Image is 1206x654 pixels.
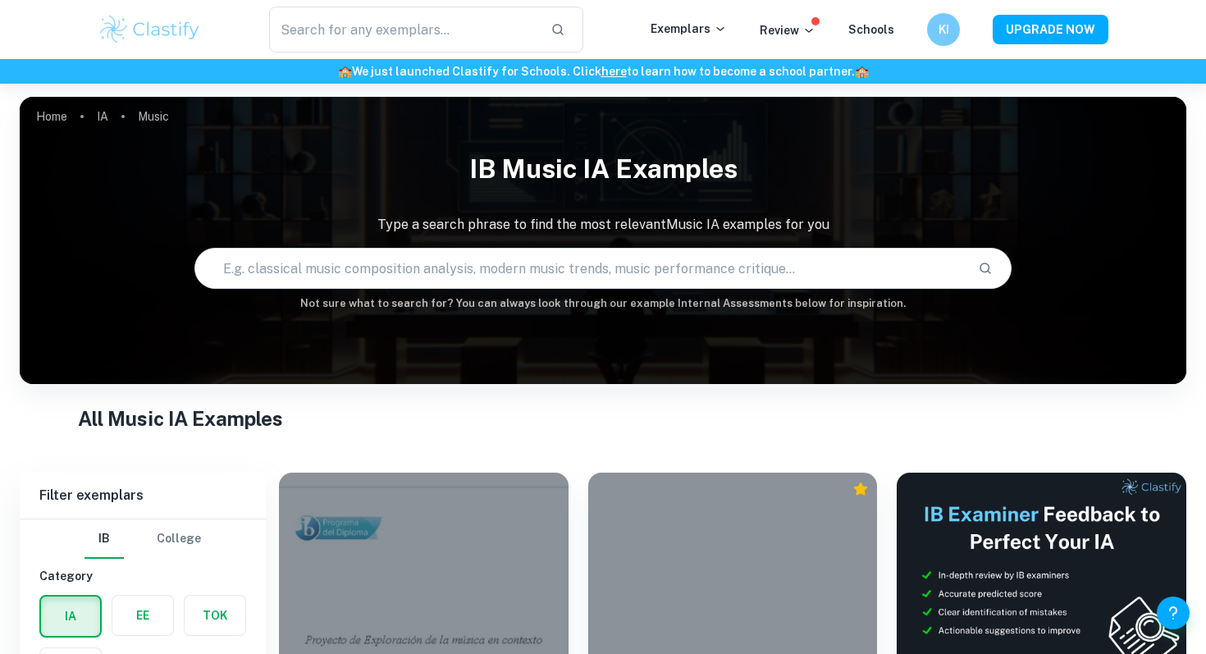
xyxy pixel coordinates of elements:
[20,143,1186,195] h1: IB Music IA examples
[20,473,266,519] h6: Filter exemplars
[855,65,869,78] span: 🏫
[185,596,245,635] button: TOK
[39,567,246,585] h6: Category
[85,519,201,559] div: Filter type choice
[195,245,964,291] input: E.g. classical music composition analysis, modern music trends, music performance critique...
[993,15,1108,44] button: UPGRADE NOW
[78,404,1128,433] h1: All Music IA Examples
[20,215,1186,235] p: Type a search phrase to find the most relevant Music IA examples for you
[1157,597,1190,629] button: Help and Feedback
[848,23,894,36] a: Schools
[36,105,67,128] a: Home
[157,519,201,559] button: College
[20,295,1186,312] h6: Not sure what to search for? You can always look through our example Internal Assessments below f...
[852,481,869,497] div: Premium
[601,65,627,78] a: here
[97,105,108,128] a: IA
[927,13,960,46] button: KI
[971,254,999,282] button: Search
[112,596,173,635] button: EE
[85,519,124,559] button: IB
[41,597,100,636] button: IA
[3,62,1203,80] h6: We just launched Clastify for Schools. Click to learn how to become a school partner.
[269,7,537,53] input: Search for any exemplars...
[98,13,202,46] img: Clastify logo
[651,20,727,38] p: Exemplars
[338,65,352,78] span: 🏫
[138,107,169,126] p: Music
[760,21,815,39] p: Review
[934,21,953,39] h6: KI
